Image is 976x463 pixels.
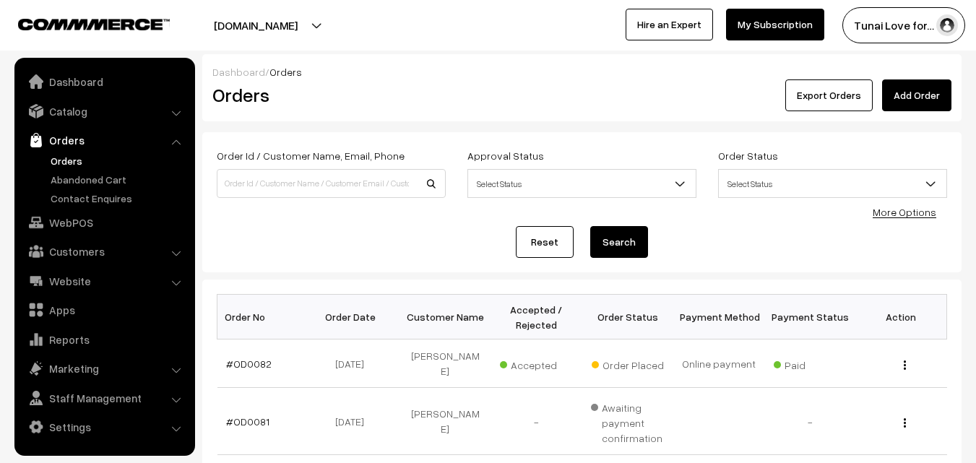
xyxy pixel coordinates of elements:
a: COMMMERCE [18,14,144,32]
a: Dashboard [212,66,265,78]
span: Accepted [500,354,572,373]
a: My Subscription [726,9,824,40]
label: Order Status [718,148,778,163]
span: Select Status [719,171,946,196]
td: Online payment [673,339,764,388]
a: Apps [18,297,190,323]
a: Orders [47,153,190,168]
a: Orders [18,127,190,153]
a: Settings [18,414,190,440]
a: WebPOS [18,209,190,235]
th: Order Status [582,295,673,339]
a: #OD0081 [226,415,269,428]
img: Menu [904,360,906,370]
td: [DATE] [308,339,400,388]
a: Staff Management [18,385,190,411]
a: More Options [873,206,936,218]
button: Export Orders [785,79,873,111]
span: Select Status [718,169,947,198]
th: Payment Method [673,295,764,339]
span: Paid [774,354,846,373]
img: Menu [904,418,906,428]
a: Hire an Expert [626,9,713,40]
a: Customers [18,238,190,264]
input: Order Id / Customer Name / Customer Email / Customer Phone [217,169,446,198]
img: user [936,14,958,36]
td: [DATE] [308,388,400,455]
a: #OD0082 [226,358,272,370]
a: Catalog [18,98,190,124]
th: Customer Name [400,295,491,339]
label: Order Id / Customer Name, Email, Phone [217,148,405,163]
td: [PERSON_NAME] [400,388,491,455]
div: / [212,64,951,79]
a: Add Order [882,79,951,111]
label: Approval Status [467,148,544,163]
a: Reports [18,326,190,352]
span: Select Status [467,169,696,198]
a: Dashboard [18,69,190,95]
a: Contact Enquires [47,191,190,206]
a: Reset [516,226,574,258]
td: - [764,388,855,455]
span: Awaiting payment confirmation [591,397,665,446]
button: Tunai Love for… [842,7,965,43]
a: Website [18,268,190,294]
th: Order Date [308,295,400,339]
a: Marketing [18,355,190,381]
span: Orders [269,66,302,78]
span: Select Status [468,171,696,196]
th: Order No [217,295,308,339]
button: [DOMAIN_NAME] [163,7,348,43]
a: Abandoned Cart [47,172,190,187]
td: - [491,388,582,455]
th: Payment Status [764,295,855,339]
h2: Orders [212,84,444,106]
img: COMMMERCE [18,19,170,30]
span: Order Placed [592,354,664,373]
button: Search [590,226,648,258]
th: Action [855,295,946,339]
td: [PERSON_NAME] [400,339,491,388]
th: Accepted / Rejected [491,295,582,339]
